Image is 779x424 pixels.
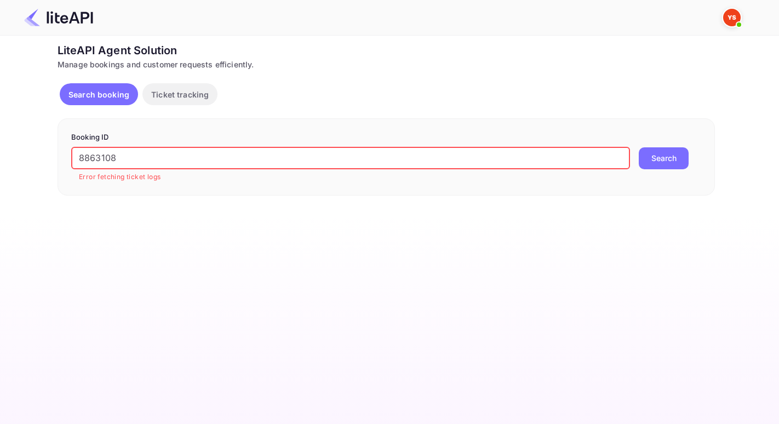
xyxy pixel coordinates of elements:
p: Booking ID [71,132,701,143]
img: LiteAPI Logo [24,9,93,26]
p: Ticket tracking [151,89,209,100]
p: Search booking [68,89,129,100]
input: Enter Booking ID (e.g., 63782194) [71,147,630,169]
p: Error fetching ticket logs [79,171,622,182]
button: Search [639,147,689,169]
img: Yandex Support [723,9,741,26]
div: LiteAPI Agent Solution [58,42,715,59]
div: Manage bookings and customer requests efficiently. [58,59,715,70]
